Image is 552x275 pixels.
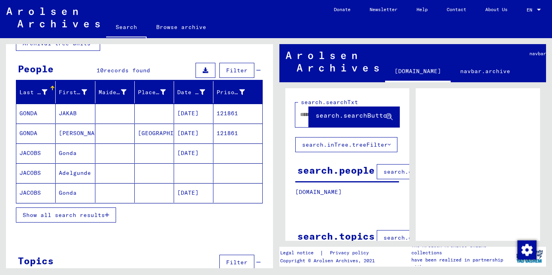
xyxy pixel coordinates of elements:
[309,103,399,127] button: search.searchButton
[19,86,57,99] div: Last Name
[6,8,100,27] img: Arolsen_neg.svg
[174,183,213,203] mat-cell: [DATE]
[16,81,56,103] mat-header-cell: Last Name
[56,124,95,143] mat-cell: [PERSON_NAME]
[219,255,254,270] button: Filter
[213,124,262,143] mat-cell: 121861
[280,249,320,257] a: Legal notice
[217,88,244,97] div: Prisoner #
[411,256,513,271] p: have been realized in partnership with
[16,163,56,183] mat-cell: JACOBS
[411,242,513,256] p: The Arolsen Archives online collections
[286,52,379,72] img: Arolsen_neg.svg
[385,62,451,82] a: [DOMAIN_NAME]
[226,259,248,266] span: Filter
[515,246,544,266] img: yv_logo.png
[517,240,537,260] img: Change consent
[56,163,95,183] mat-cell: Adelgunde
[174,124,213,143] mat-cell: [DATE]
[383,234,476,241] span: search.columnFilter.filter
[95,81,135,103] mat-header-cell: Maiden Name
[99,88,126,97] div: Maiden Name
[213,81,262,103] mat-header-cell: Prisoner #
[213,104,262,123] mat-cell: 121861
[147,17,216,37] a: Browse archive
[56,81,95,103] mat-header-cell: First Name
[56,183,95,203] mat-cell: Gonda
[174,104,213,123] mat-cell: [DATE]
[59,86,97,99] div: First Name
[104,67,150,74] span: records found
[23,211,105,219] span: Show all search results
[97,67,104,74] span: 10
[301,99,358,106] mat-label: search.searchTxt
[177,86,215,99] div: Date of Birth
[16,207,116,223] button: Show all search results
[135,81,174,103] mat-header-cell: Place of Birth
[527,7,535,13] span: EN
[135,124,174,143] mat-cell: [GEOGRAPHIC_DATA]
[177,88,205,97] div: Date of Birth
[219,63,254,78] button: Filter
[383,168,476,175] span: search.columnFilter.filter
[295,137,397,152] button: search.inTree.treeFilter
[56,143,95,163] mat-cell: Gonda
[316,111,391,119] span: search.searchButton
[280,249,378,257] div: |
[18,62,54,76] div: People
[99,86,136,99] div: Maiden Name
[19,88,47,97] div: Last Name
[297,163,375,177] div: search.people
[138,86,176,99] div: Place of Birth
[377,230,483,245] button: search.columnFilter.filter
[280,257,378,264] p: Copyright © Arolsen Archives, 2021
[16,183,56,203] mat-cell: JACOBS
[323,249,378,257] a: Privacy policy
[59,88,87,97] div: First Name
[106,17,147,38] a: Search
[297,229,375,243] div: search.topics
[451,62,520,81] a: navbar.archive
[377,164,483,179] button: search.columnFilter.filter
[16,143,56,163] mat-cell: JACOBS
[16,104,56,123] mat-cell: GONDA
[174,81,213,103] mat-header-cell: Date of Birth
[217,86,254,99] div: Prisoner #
[56,104,95,123] mat-cell: JAKAB
[18,254,54,268] div: Topics
[174,143,213,163] mat-cell: [DATE]
[138,88,166,97] div: Place of Birth
[16,124,56,143] mat-cell: GONDA
[295,188,399,196] p: [DOMAIN_NAME]
[226,67,248,74] span: Filter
